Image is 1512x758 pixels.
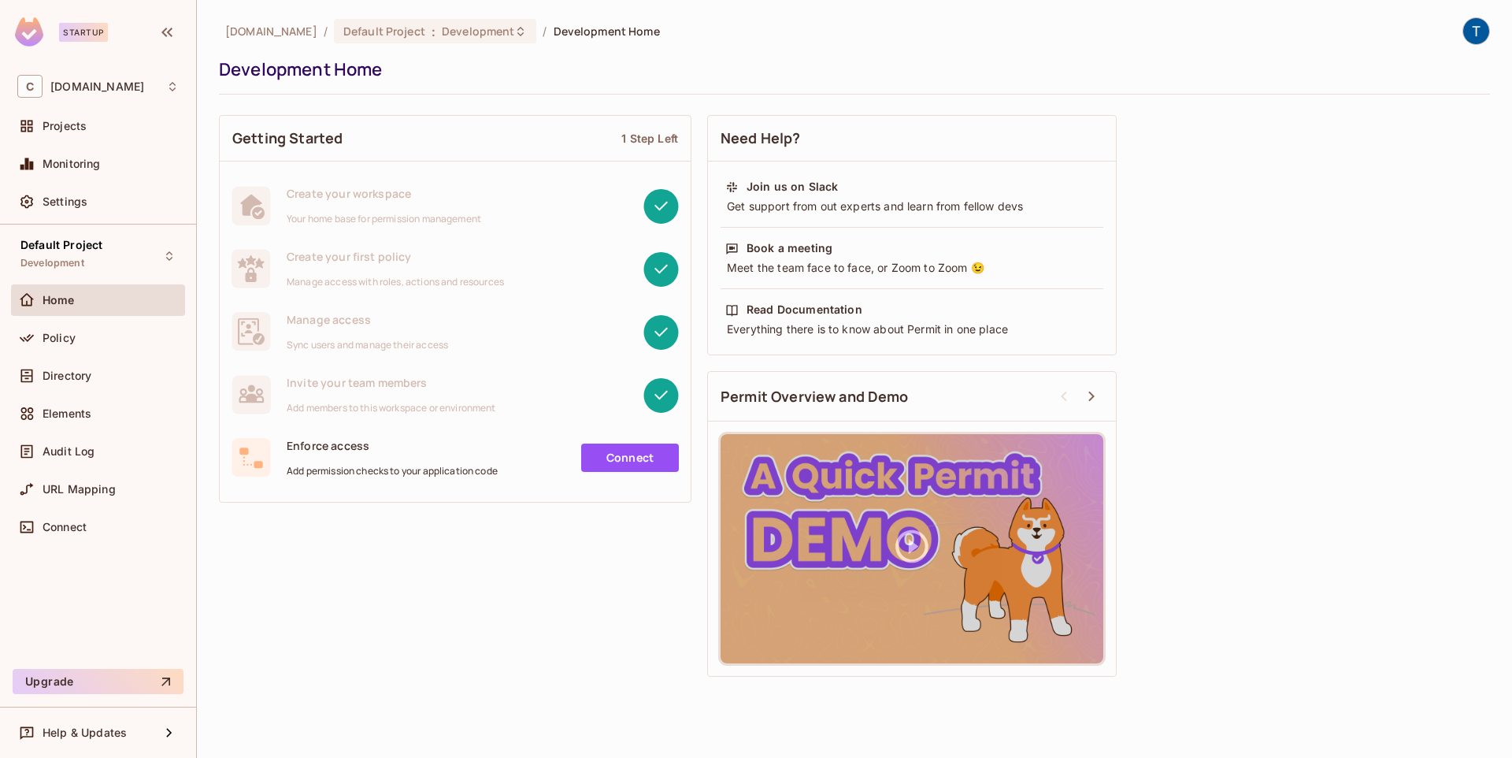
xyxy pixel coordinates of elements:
span: Home [43,294,75,307]
div: Join us on Slack [747,179,838,195]
span: Your home base for permission management [287,213,481,225]
img: SReyMgAAAABJRU5ErkJggg== [15,17,43,46]
span: : [431,25,436,38]
a: Connect [581,444,679,472]
span: Need Help? [721,128,801,148]
span: Manage access [287,312,448,327]
span: Help & Updates [43,726,127,739]
span: Projects [43,120,87,132]
div: Get support from out experts and learn from fellow devs [725,199,1099,214]
span: Development [20,257,84,269]
div: Everything there is to know about Permit in one place [725,321,1099,337]
span: Create your first policy [287,249,504,264]
span: Settings [43,195,87,208]
span: Policy [43,332,76,344]
div: Meet the team face to face, or Zoom to Zoom 😉 [725,260,1099,276]
span: Permit Overview and Demo [721,387,909,407]
span: Development [442,24,514,39]
div: Read Documentation [747,302,862,318]
span: Monitoring [43,158,101,170]
span: Workspace: cyclops.security [50,80,144,93]
span: Directory [43,370,91,382]
li: / [324,24,328,39]
div: Startup [59,23,108,42]
span: Manage access with roles, actions and resources [287,276,504,288]
button: Upgrade [13,669,183,694]
div: 1 Step Left [621,131,678,146]
img: Tal Cohen [1463,18,1489,44]
span: Sync users and manage their access [287,339,448,351]
span: Default Project [343,24,425,39]
span: Create your workspace [287,186,481,201]
span: Getting Started [232,128,343,148]
div: Book a meeting [747,240,832,256]
span: Default Project [20,239,102,251]
span: Connect [43,521,87,533]
span: Enforce access [287,438,498,453]
span: Add permission checks to your application code [287,465,498,477]
span: Development Home [554,24,660,39]
span: Elements [43,407,91,420]
span: the active workspace [225,24,317,39]
span: C [17,75,43,98]
div: Development Home [219,58,1482,81]
span: Audit Log [43,445,94,458]
li: / [543,24,547,39]
span: Add members to this workspace or environment [287,402,496,414]
span: Invite your team members [287,375,496,390]
span: URL Mapping [43,483,116,496]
